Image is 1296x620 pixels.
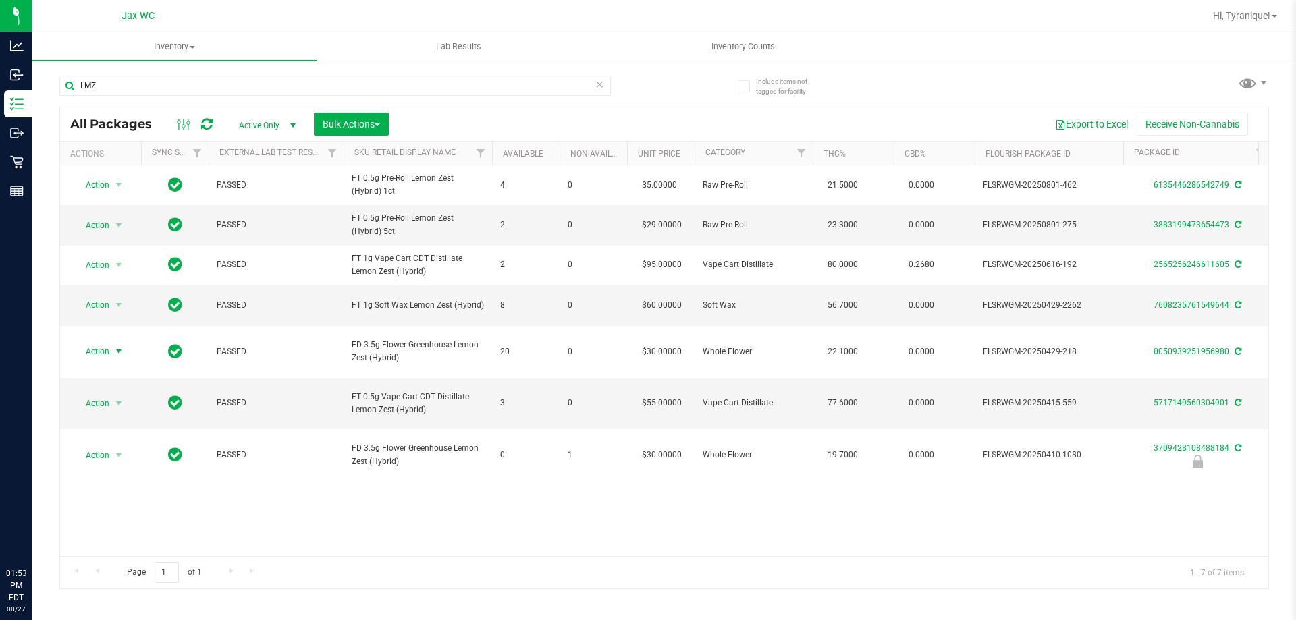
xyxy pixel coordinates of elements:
a: Lab Results [317,32,601,61]
span: 1 - 7 of 7 items [1179,562,1255,582]
span: $5.00000 [635,175,684,195]
span: FT 0.5g Vape Cart CDT Distillate Lemon Zest (Hybrid) [352,391,484,416]
span: Lab Results [418,40,500,53]
inline-svg: Reports [10,184,24,198]
span: $29.00000 [635,215,688,235]
span: 0 [500,449,551,461]
a: 7608235761549644 [1154,300,1229,310]
span: 0 [568,397,619,410]
span: select [111,394,128,413]
inline-svg: Analytics [10,39,24,53]
span: Sync from Compliance System [1233,300,1241,310]
span: Sync from Compliance System [1233,180,1241,190]
span: Action [74,295,110,314]
span: $95.00000 [635,255,688,275]
span: FLSRWGM-20250429-218 [983,345,1115,358]
a: 3883199473654473 [1154,220,1229,229]
a: THC% [823,149,846,159]
span: Inventory Counts [693,40,793,53]
span: $30.00000 [635,445,688,465]
span: FD 3.5g Flower Greenhouse Lemon Zest (Hybrid) [352,339,484,364]
a: Filter [790,142,813,165]
button: Receive Non-Cannabis [1137,113,1248,136]
span: 23.3000 [821,215,865,235]
span: In Sync [168,215,182,234]
span: 19.7000 [821,445,865,465]
span: 20 [500,345,551,358]
span: PASSED [217,345,335,358]
span: 22.1000 [821,342,865,362]
a: 2565256246611605 [1154,260,1229,269]
a: Category [705,148,745,157]
span: Sync from Compliance System [1233,347,1241,356]
span: Vape Cart Distillate [703,258,805,271]
span: 56.7000 [821,295,865,315]
a: 6135446286542749 [1154,180,1229,190]
span: Action [74,394,110,413]
div: Actions [70,149,136,159]
span: select [111,256,128,275]
span: In Sync [168,295,182,314]
span: PASSED [217,299,335,312]
a: Non-Available [570,149,630,159]
span: 3 [500,397,551,410]
span: Hi, Tyranique! [1213,10,1270,21]
span: 0.0000 [902,215,941,235]
span: Action [74,256,110,275]
span: FT 1g Vape Cart CDT Distillate Lemon Zest (Hybrid) [352,252,484,278]
button: Export to Excel [1046,113,1137,136]
span: FLSRWGM-20250801-275 [983,219,1115,231]
span: FD 3.5g Flower Greenhouse Lemon Zest (Hybrid) [352,442,484,468]
span: $30.00000 [635,342,688,362]
inline-svg: Retail [10,155,24,169]
span: In Sync [168,393,182,412]
span: Include items not tagged for facility [756,76,823,96]
span: PASSED [217,397,335,410]
span: PASSED [217,219,335,231]
span: FLSRWGM-20250429-2262 [983,299,1115,312]
a: Inventory [32,32,317,61]
span: 0 [568,219,619,231]
iframe: Resource center [13,512,54,553]
span: 1 [568,449,619,461]
span: In Sync [168,445,182,464]
span: Action [74,175,110,194]
p: 08/27 [6,604,26,614]
span: PASSED [217,258,335,271]
span: 77.6000 [821,393,865,413]
a: External Lab Test Result [219,148,325,157]
span: select [111,446,128,465]
a: Filter [321,142,344,165]
span: 0.0000 [902,393,941,413]
span: In Sync [168,175,182,194]
span: Action [74,446,110,465]
span: In Sync [168,342,182,361]
span: Sync from Compliance System [1233,220,1241,229]
a: Unit Price [638,149,680,159]
span: Whole Flower [703,345,805,358]
span: 80.0000 [821,255,865,275]
span: Sync from Compliance System [1233,398,1241,407]
span: 0 [568,345,619,358]
span: Sync from Compliance System [1233,260,1241,269]
span: select [111,175,128,194]
span: In Sync [168,255,182,274]
span: Action [74,216,110,235]
span: FT 0.5g Pre-Roll Lemon Zest (Hybrid) 1ct [352,172,484,198]
span: FT 0.5g Pre-Roll Lemon Zest (Hybrid) 5ct [352,212,484,237]
a: 3709428108488184 [1154,443,1229,453]
span: PASSED [217,179,335,192]
span: select [111,342,128,361]
input: 1 [155,562,179,583]
span: Clear [595,76,604,93]
span: Soft Wax [703,299,805,312]
span: Inventory [32,40,317,53]
span: FLSRWGM-20250415-559 [983,397,1115,410]
inline-svg: Outbound [10,126,24,140]
span: Whole Flower [703,449,805,461]
a: 5717149560304901 [1154,398,1229,407]
a: Inventory Counts [601,32,885,61]
a: Sku Retail Display Name [354,148,456,157]
span: FLSRWGM-20250410-1080 [983,449,1115,461]
span: All Packages [70,117,165,132]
